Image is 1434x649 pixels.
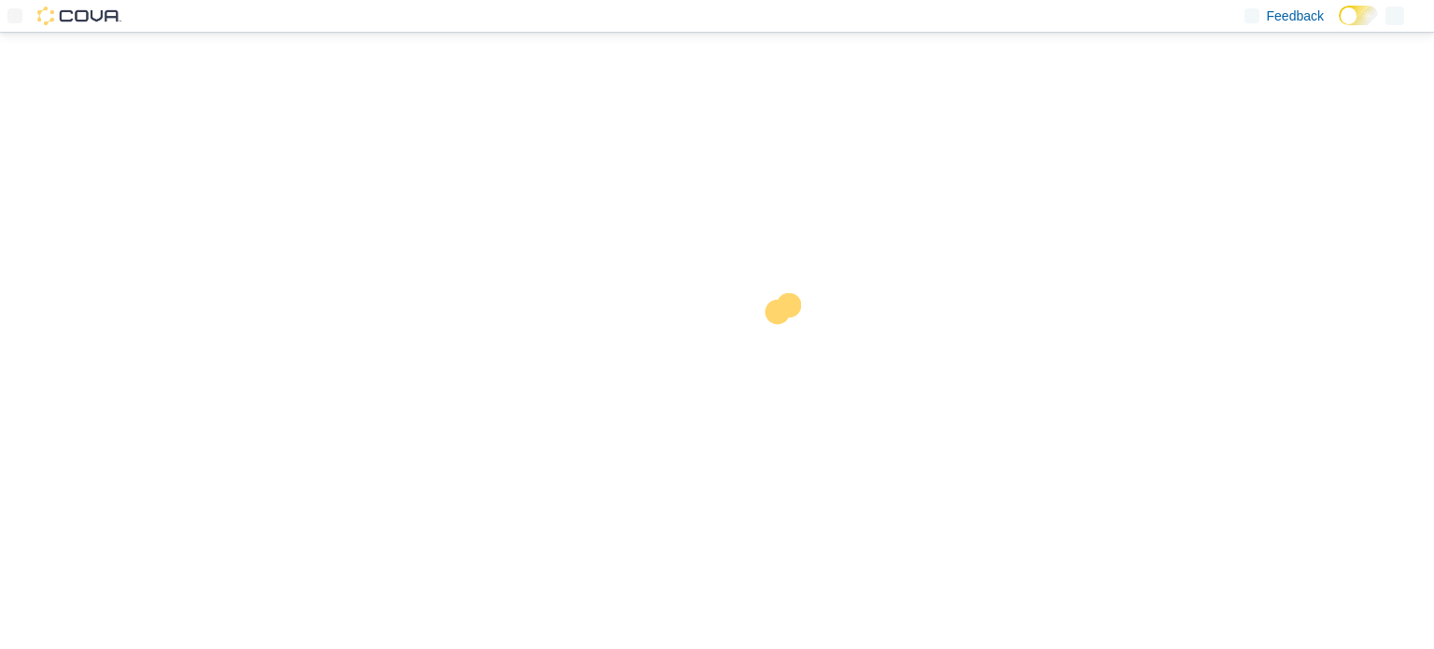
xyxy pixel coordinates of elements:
[37,7,121,25] img: Cova
[717,279,857,419] img: cova-loader
[1339,6,1378,25] input: Dark Mode
[1267,7,1324,25] span: Feedback
[1339,25,1340,26] span: Dark Mode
